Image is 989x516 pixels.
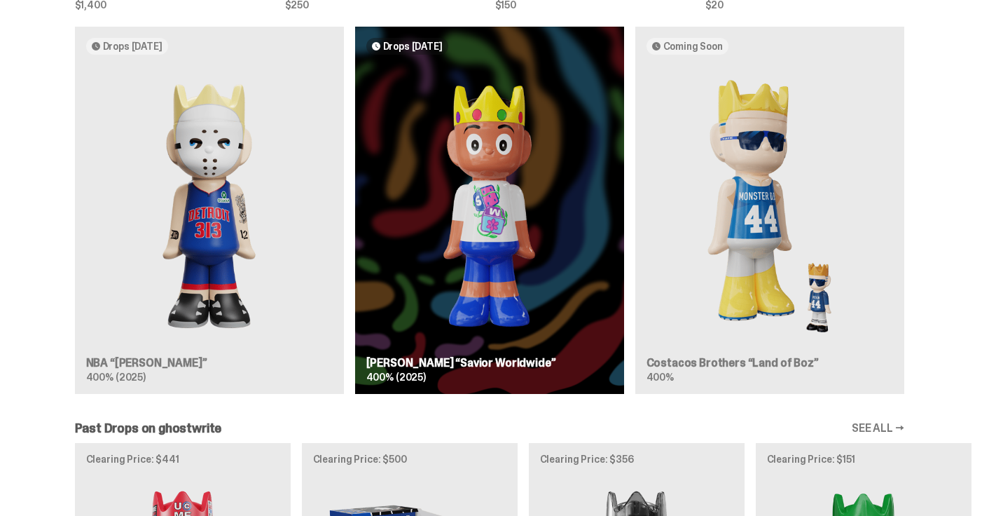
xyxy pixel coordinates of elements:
[383,41,443,52] span: Drops [DATE]
[86,371,146,383] span: 400% (2025)
[366,66,613,346] img: Savior Worldwide
[366,358,613,369] h3: [PERSON_NAME] “Savior Worldwide”
[646,371,674,383] span: 400%
[75,422,222,435] h2: Past Drops on ghostwrite
[313,454,506,464] p: Clearing Price: $500
[646,358,893,369] h3: Costacos Brothers “Land of Boz”
[366,371,426,383] span: 400% (2025)
[86,66,333,346] img: Eminem
[646,66,893,346] img: Land of Boz
[852,423,904,434] a: SEE ALL →
[767,454,960,464] p: Clearing Price: $151
[540,454,733,464] p: Clearing Price: $356
[103,41,162,52] span: Drops [DATE]
[86,454,279,464] p: Clearing Price: $441
[663,41,723,52] span: Coming Soon
[86,358,333,369] h3: NBA “[PERSON_NAME]”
